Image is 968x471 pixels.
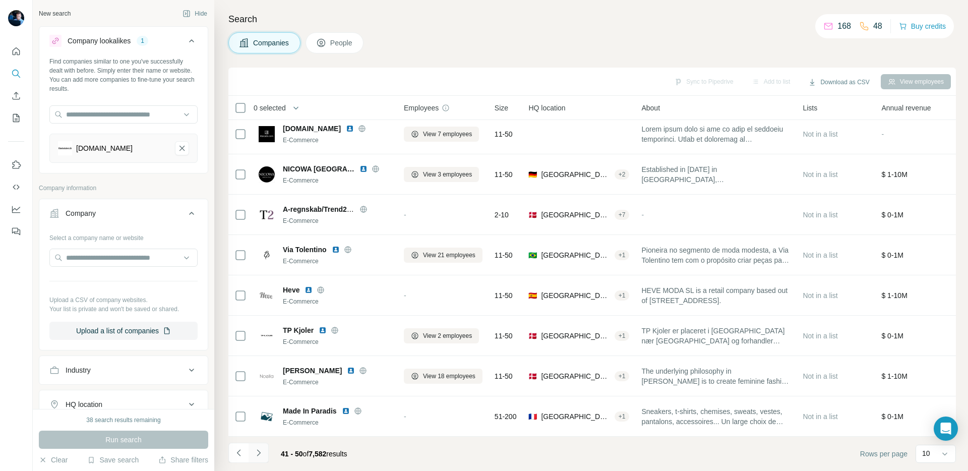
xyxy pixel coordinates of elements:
[404,127,479,142] button: View 7 employees
[283,257,392,266] div: E-Commerce
[803,211,837,219] span: Not in a list
[881,103,931,113] span: Annual revenue
[259,207,275,223] img: Logo of A-regnskab/Trend2 v/Tina Olesen
[873,20,882,32] p: 48
[303,450,309,458] span: of
[404,291,406,300] span: -
[66,208,96,218] div: Company
[881,413,903,421] span: $ 0-1M
[881,372,907,380] span: $ 1-10M
[8,200,24,218] button: Dashboard
[404,369,482,384] button: View 18 employees
[283,337,392,346] div: E-Commerce
[228,12,956,26] h4: Search
[803,372,837,380] span: Not in a list
[283,378,392,387] div: E-Commerce
[541,250,610,260] span: [GEOGRAPHIC_DATA]
[404,328,479,343] button: View 2 employees
[528,169,537,180] span: 🇩🇪
[283,136,392,145] div: E-Commerce
[528,103,565,113] span: HQ location
[342,407,350,415] img: LinkedIn logo
[8,65,24,83] button: Search
[8,156,24,174] button: Use Surfe on LinkedIn
[259,287,275,304] img: Logo of Heve
[39,29,208,57] button: Company lookalikes1
[803,170,837,179] span: Not in a list
[899,19,946,33] button: Buy credits
[319,326,327,334] img: LinkedIn logo
[423,130,472,139] span: View 7 employees
[49,229,198,243] div: Select a company name or website
[495,169,513,180] span: 11-50
[281,450,303,458] span: 41 - 50
[259,247,275,263] img: Logo of Via Tolentino
[641,245,791,265] span: Pioneira no segmento de moda modesta, a Via Tolentino tem com o propósito criar peças para mulher...
[283,325,314,335] span: TP Kjoler
[76,143,133,153] div: [DOMAIN_NAME]
[259,166,275,183] img: Logo of NICOWA Europe
[8,10,24,26] img: Avatar
[8,42,24,61] button: Quick start
[175,6,214,21] button: Hide
[837,20,851,32] p: 168
[423,372,475,381] span: View 18 employees
[528,331,537,341] span: 🇩🇰
[259,368,275,384] img: Logo of Noella
[423,251,475,260] span: View 21 employees
[541,331,610,341] span: [GEOGRAPHIC_DATA], [GEOGRAPHIC_DATA]
[495,250,513,260] span: 11-50
[423,331,472,340] span: View 2 employees
[641,285,791,306] span: HEVE MODA SL is a retail company based out of [STREET_ADDRESS].
[259,408,275,425] img: Logo of Made In Paradis
[8,178,24,196] button: Use Surfe API
[495,290,513,301] span: 11-50
[541,169,610,180] span: [GEOGRAPHIC_DATA], [GEOGRAPHIC_DATA]
[495,210,509,220] span: 2-10
[39,201,208,229] button: Company
[283,176,392,185] div: E-Commerce
[175,141,189,155] button: klædeskabet.dk-remove-button
[641,326,791,346] span: TP Kjoler er placeret i [GEOGRAPHIC_DATA] nær [GEOGRAPHIC_DATA] og forhandler festkjoler og brude...
[404,413,406,421] span: -
[803,332,837,340] span: Not in a list
[881,170,907,179] span: $ 1-10M
[137,36,148,45] div: 1
[228,443,249,463] button: Navigate to previous page
[332,246,340,254] img: LinkedIn logo
[283,297,392,306] div: E-Commerce
[39,9,71,18] div: New search
[615,170,630,179] div: + 2
[39,392,208,417] button: HQ location
[259,334,275,337] img: Logo of TP Kjoler
[359,165,368,173] img: LinkedIn logo
[283,285,299,295] span: Heve
[66,365,91,375] div: Industry
[346,125,354,133] img: LinkedIn logo
[528,250,537,260] span: 🇧🇷
[347,367,355,375] img: LinkedIn logo
[641,164,791,185] span: Established in [DATE] in [GEOGRAPHIC_DATA], [GEOGRAPHIC_DATA], with the philosophy of modern femi...
[495,103,508,113] span: Size
[803,291,837,300] span: Not in a list
[87,455,139,465] button: Save search
[158,455,208,465] button: Share filters
[881,291,907,300] span: $ 1-10M
[254,103,286,113] span: 0 selected
[404,103,439,113] span: Employees
[615,372,630,381] div: + 1
[541,371,610,381] span: [GEOGRAPHIC_DATA], [GEOGRAPHIC_DATA]
[641,124,791,144] span: Lorem ipsum dolo si ame co adip el seddoeiu temporinci. Utlab et doloremag al enimadminimve qu no...
[283,216,392,225] div: E-Commerce
[259,126,275,142] img: Logo of atacado.com
[249,443,269,463] button: Navigate to next page
[495,371,513,381] span: 11-50
[803,251,837,259] span: Not in a list
[253,38,290,48] span: Companies
[641,103,660,113] span: About
[881,211,903,219] span: $ 0-1M
[58,141,72,155] img: klædeskabet.dk-logo
[283,406,337,416] span: Made In Paradis
[615,331,630,340] div: + 1
[404,167,479,182] button: View 3 employees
